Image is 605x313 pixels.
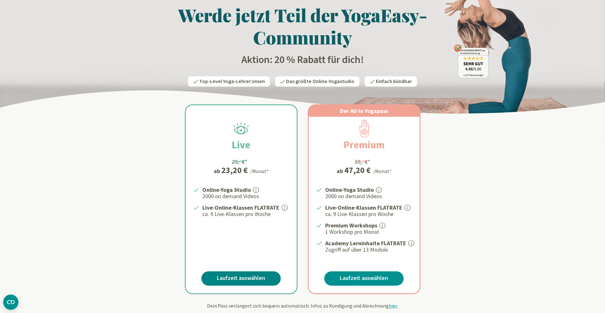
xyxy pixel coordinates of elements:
[214,167,221,175] span: ab
[117,4,488,48] h1: Werde jetzt Teil der YogaEasy-Community
[325,246,412,254] p: Zugriff auf über 13 Module
[325,186,374,193] strong: Online-Yoga Studio
[202,210,289,218] p: ca. 9 Live-Klassen pro Woche
[344,166,371,174] div: 47,20 €
[286,78,354,85] span: Das größte Online-Yogastudio
[325,240,406,247] strong: Academy Lerninhalte FLATRATE
[337,167,344,175] span: ab
[217,137,266,152] h2: Live
[325,204,402,211] strong: Live-Online-Klassen FLATRATE
[232,157,247,166] div: 29,- €*
[201,271,281,286] a: Laufzeit auswählen
[454,44,488,78] img: ausgezeichnet_badge.png
[202,186,251,193] strong: Online-Yoga Studio
[325,222,377,229] strong: Premium Workshops
[373,167,392,175] div: /Monat*
[202,192,289,200] p: 2000 on demand Videos
[376,78,412,85] span: Einfach kündbar
[325,210,412,218] p: ca. 9 Live-Klassen pro Woche
[117,53,488,66] h2: Aktion: 20 % Rabatt für dich!
[389,303,397,309] span: hier
[199,78,265,85] span: Top-Level Yoga-Lehrer:innen
[355,157,370,166] div: 59,- €*
[328,137,400,152] h2: Premium
[340,107,388,115] span: Der All-In Yogapass
[3,295,18,310] button: CMP-Widget öffnen
[202,204,279,211] strong: Live-Online-Klassen FLATRATE
[324,271,404,286] a: Laufzeit auswählen
[250,167,269,175] div: /Monat*
[325,192,412,200] p: 2000 on demand Videos
[325,228,412,236] p: 1 Workshop pro Monat
[221,166,248,174] div: 23,20 €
